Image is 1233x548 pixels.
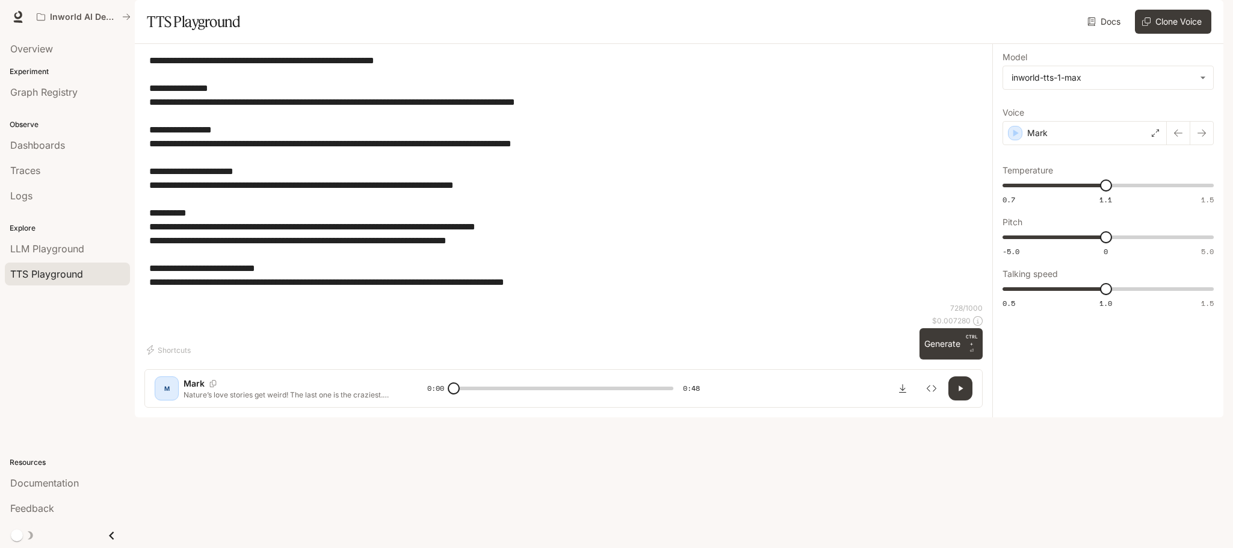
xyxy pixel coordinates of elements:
[1003,195,1015,205] span: 0.7
[965,333,978,355] p: ⏎
[1099,195,1112,205] span: 1.1
[147,10,240,34] h1: TTS Playground
[427,382,444,394] span: 0:00
[144,340,196,360] button: Shortcuts
[1135,10,1211,34] button: Clone Voice
[184,378,205,390] p: Mark
[1027,127,1048,139] p: Mark
[50,12,117,22] p: Inworld AI Demos
[1003,298,1015,308] span: 0.5
[1012,72,1194,84] div: inworld-tts-1-max
[1201,246,1214,257] span: 5.0
[1201,298,1214,308] span: 1.5
[1003,66,1213,89] div: inworld-tts-1-max
[184,390,398,400] p: Nature’s love stories get weird! The last one is the craziest. Emperor Penguin. Through brutal An...
[1085,10,1125,34] a: Docs
[891,376,915,400] button: Download audio
[950,303,983,313] p: 728 / 1000
[1003,108,1024,117] p: Voice
[1099,298,1112,308] span: 1.0
[1003,270,1058,278] p: Talking speed
[919,376,944,400] button: Inspect
[683,382,700,394] span: 0:48
[1201,195,1214,205] span: 1.5
[965,333,978,347] p: CTRL +
[1003,218,1022,226] p: Pitch
[1104,246,1108,257] span: 0
[31,5,136,29] button: All workspaces
[919,328,983,360] button: GenerateCTRL +⏎
[157,379,176,398] div: M
[205,380,221,387] button: Copy Voice ID
[932,316,971,326] p: $ 0.007280
[1003,246,1019,257] span: -5.0
[1003,53,1027,61] p: Model
[1003,166,1053,175] p: Temperature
